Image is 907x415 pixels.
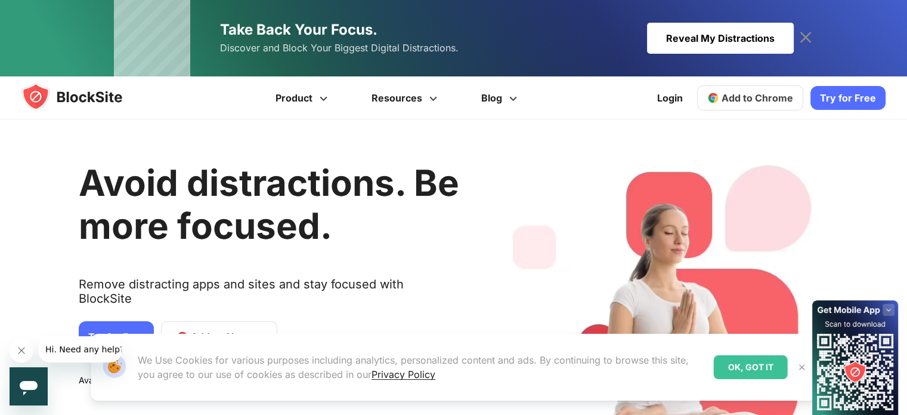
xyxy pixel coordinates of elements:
[255,76,351,119] a: Product
[797,362,807,372] img: Close
[220,39,459,57] span: Discover and Block Your Biggest Digital Distractions.
[794,359,810,375] button: Close
[38,336,122,362] iframe: Message from company
[372,368,435,380] a: Privacy Policy
[138,353,704,382] p: We Use Cookies for various purposes including analytics, personalized content and ads. By continu...
[722,92,793,104] span: Add to Chrome
[7,8,86,18] span: Hi. Need any help?
[220,21,377,38] span: Take Back Your Focus.
[461,76,541,119] a: Blog
[79,161,459,247] h1: Avoid distractions. Be more focused.
[714,355,788,379] div: OK, GOT IT
[351,76,461,119] a: Resources
[647,23,794,54] div: Reveal My Distractions
[21,82,146,111] img: blocksite-icon.5d769676.svg
[10,339,33,362] iframe: Close message
[10,367,48,405] iframe: Button to launch messaging window
[697,85,803,110] a: Add to Chrome
[650,84,690,112] a: Login
[79,277,459,315] text: Remove distracting apps and sites and stay focused with BlockSite
[810,86,886,110] a: Try for Free
[707,92,719,104] img: chrome-icon.svg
